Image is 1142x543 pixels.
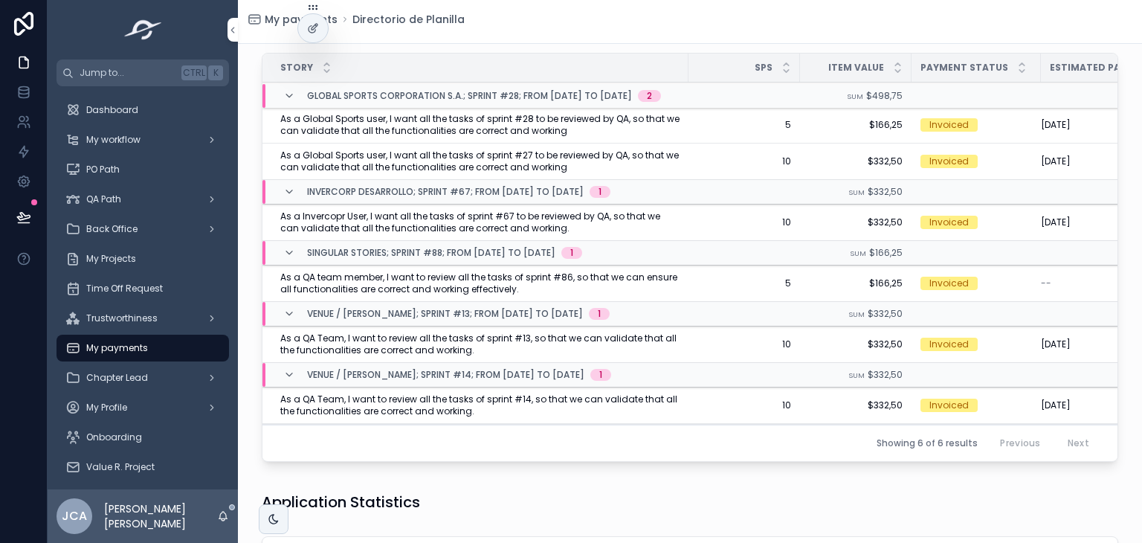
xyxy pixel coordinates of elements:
a: Value R. Project [57,454,229,481]
span: $166,25 [869,246,903,259]
a: My payments [247,12,338,27]
span: Venue / [PERSON_NAME]; Sprint #14; From [DATE] to [DATE] [307,369,584,381]
span: Venue / [PERSON_NAME]; Sprint #13; From [DATE] to [DATE] [307,308,583,320]
span: As a Invercopr User, I want all the tasks of sprint #67 to be reviewed by QA, so that we can vali... [280,211,680,234]
span: 10 [697,338,791,350]
span: Value R. Project [86,461,155,473]
span: Showing 6 of 6 results [877,437,978,449]
span: Dashboard [86,104,138,116]
a: Onboarding [57,424,229,451]
span: $166,25 [809,119,903,131]
div: Invoiced [929,155,969,168]
a: Directorio de Planilla [352,12,465,27]
span: Payment status [920,62,1008,74]
img: App logo [120,18,167,42]
span: $332,50 [868,368,903,381]
small: Sum [847,91,863,101]
span: My payments [265,12,338,27]
div: 1 [599,186,601,198]
div: Invoiced [929,338,969,351]
span: 10 [697,155,791,167]
span: $498,75 [866,89,903,102]
span: -- [1041,277,1051,289]
span: 10 [697,216,791,228]
a: Time Off Request [57,275,229,302]
span: SPs [755,62,772,74]
span: $332,50 [809,216,903,228]
span: $332,50 [868,307,903,320]
span: 5 [697,119,791,131]
span: As a Global Sports user, I want all the tasks of sprint #27 to be reviewed by QA, so that we can ... [280,150,680,173]
span: PO Path [86,164,120,176]
span: JCA [62,507,87,525]
span: Item value [828,62,884,74]
span: Singular Stories; Sprint #88; From [DATE] to [DATE] [307,247,555,259]
span: Time Off Request [86,283,163,295]
span: Back Office [86,223,138,235]
h1: Application Statistics [262,492,420,513]
p: [PERSON_NAME] [PERSON_NAME] [104,501,217,531]
span: Chapter Lead [86,372,148,384]
div: 1 [598,308,601,320]
span: $332,50 [868,185,903,198]
small: Sum [848,370,865,380]
span: As a QA team member, I want to review all the tasks of sprint #86, so that we can ensure all func... [280,271,680,295]
span: 10 [697,399,791,411]
span: As a Global Sports user, I want all the tasks of sprint #28 to be reviewed by QA, so that we can ... [280,113,680,137]
div: scrollable content [48,86,238,489]
span: [DATE] [1041,216,1071,228]
span: $332,50 [809,399,903,411]
span: Invercorp Desarrollo; Sprint #67; From [DATE] to [DATE] [307,186,584,198]
a: Back Office [57,216,229,242]
a: QA Path [57,186,229,213]
small: Sum [848,309,865,319]
span: My payments [86,342,148,354]
span: K [210,67,222,79]
div: Invoiced [929,399,969,412]
a: Dashboard [57,97,229,123]
div: Invoiced [929,277,969,290]
div: Invoiced [929,118,969,132]
small: Sum [848,187,865,197]
span: $332,50 [809,155,903,167]
small: Sum [850,248,866,258]
span: [DATE] [1041,338,1071,350]
a: My workflow [57,126,229,153]
a: My Profile [57,394,229,421]
div: 1 [570,247,573,259]
div: 2 [647,90,652,102]
a: Trustworthiness [57,305,229,332]
span: Jump to... [80,67,175,79]
button: Jump to...CtrlK [57,60,229,86]
span: As a QA Team, I want to review all the tasks of sprint #13, so that we can validate that all the ... [280,332,680,356]
span: My Profile [86,402,127,414]
span: 5 [697,277,791,289]
span: My Projects [86,253,136,265]
span: $332,50 [809,338,903,350]
span: Trustworthiness [86,312,158,324]
span: $166,25 [809,277,903,289]
span: Onboarding [86,431,142,443]
span: Estimated Payment Date [1050,62,1136,74]
span: [DATE] [1041,119,1071,131]
span: Ctrl [181,65,207,80]
span: My workflow [86,134,141,146]
a: PO Path [57,156,229,183]
span: [DATE] [1041,399,1071,411]
span: QA Path [86,193,121,205]
span: Global Sports Corporation S.A.; Sprint #28; From [DATE] to [DATE] [307,90,632,102]
a: My payments [57,335,229,362]
a: My Projects [57,245,229,272]
div: Invoiced [929,216,969,229]
span: As a QA Team, I want to review all the tasks of sprint #14, so that we can validate that all the ... [280,393,680,417]
a: Chapter Lead [57,364,229,391]
span: Story [280,62,313,74]
span: [DATE] [1041,155,1071,167]
div: 1 [599,369,602,381]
